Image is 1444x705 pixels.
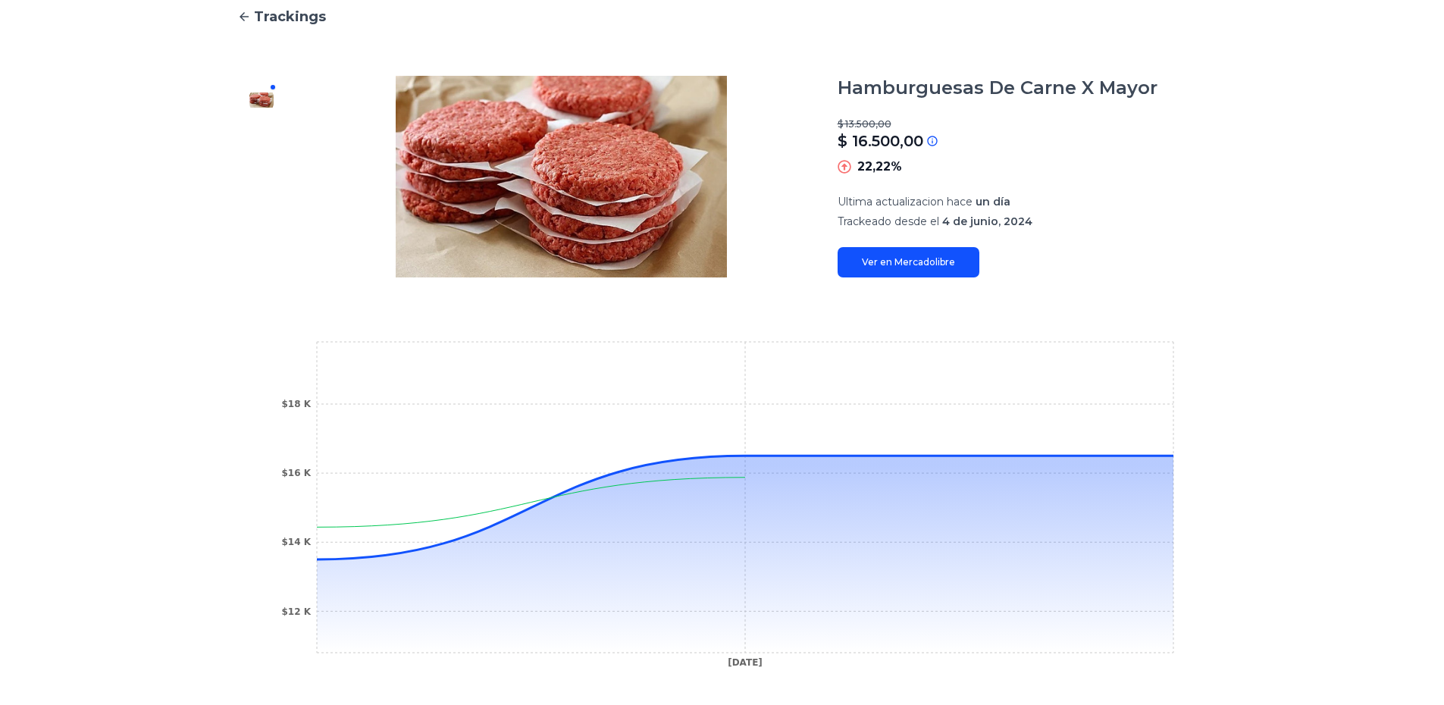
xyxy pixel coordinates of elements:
[942,215,1032,228] span: 4 de junio, 2024
[728,657,763,668] tspan: [DATE]
[281,606,311,617] tspan: $12 K
[254,6,326,27] span: Trackings
[838,195,973,208] span: Ultima actualizacion hace
[249,88,274,112] img: Hamburguesas De Carne X Mayor
[838,215,939,228] span: Trackeado desde el
[281,537,311,547] tspan: $14 K
[237,6,1208,27] a: Trackings
[976,195,1010,208] span: un día
[857,158,902,176] p: 22,22%
[316,76,807,277] img: Hamburguesas De Carne X Mayor
[838,130,923,152] p: $ 16.500,00
[838,76,1157,100] h1: Hamburguesas De Carne X Mayor
[281,468,311,478] tspan: $16 K
[838,247,979,277] a: Ver en Mercadolibre
[281,399,311,409] tspan: $18 K
[838,118,1208,130] p: $ 13.500,00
